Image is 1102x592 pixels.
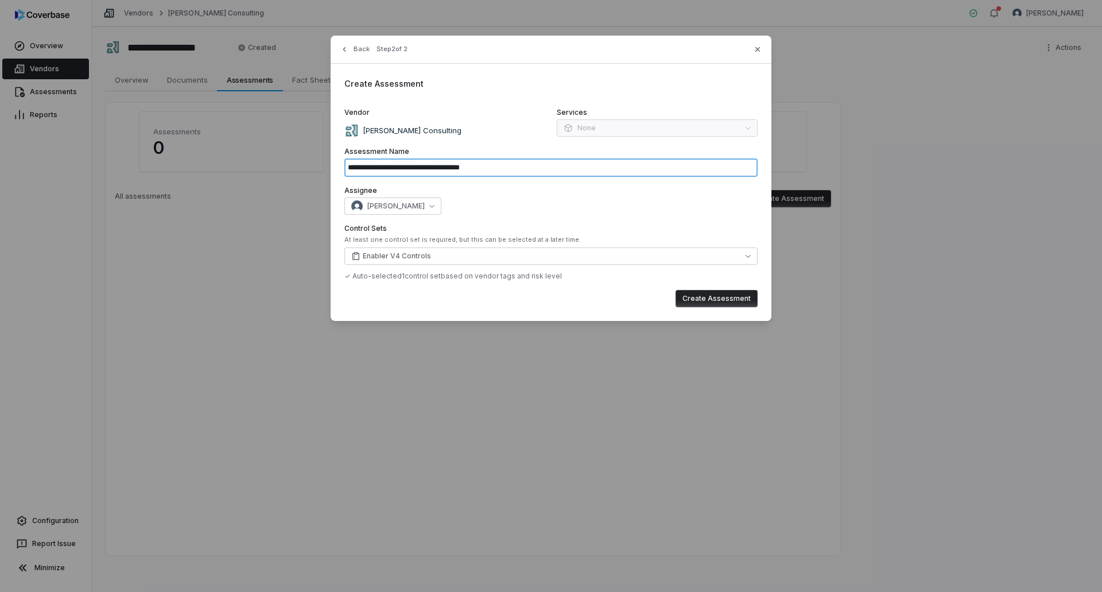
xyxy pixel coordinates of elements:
span: Enabler V4 Controls [363,251,431,261]
div: ✓ Auto-selected 1 control set based on vendor tags and risk level [344,272,758,281]
span: Step 2 of 2 [377,45,408,53]
span: Create Assessment [344,79,424,88]
label: Assignee [344,186,758,195]
span: [PERSON_NAME] [367,202,425,211]
p: [PERSON_NAME] Consulting [358,125,461,137]
div: At least one control set is required, but this can be selected at a later time. [344,235,758,244]
button: Back [336,39,373,60]
img: Melanie Lorent avatar [351,200,363,212]
button: Create Assessment [676,290,758,307]
label: Assessment Name [344,147,758,156]
span: Vendor [344,108,370,117]
label: Control Sets [344,224,758,233]
label: Services [557,108,758,117]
